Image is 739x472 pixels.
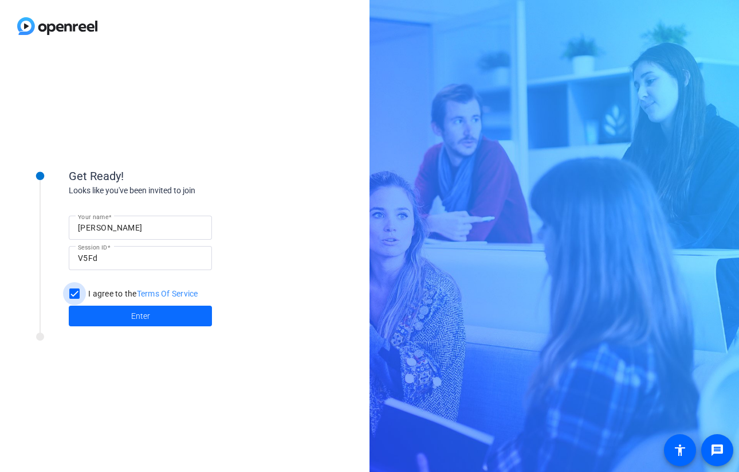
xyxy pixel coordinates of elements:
[69,167,298,185] div: Get Ready!
[69,185,298,197] div: Looks like you've been invited to join
[131,310,150,322] span: Enter
[86,288,198,299] label: I agree to the
[137,289,198,298] a: Terms Of Service
[673,443,687,457] mat-icon: accessibility
[710,443,724,457] mat-icon: message
[78,213,108,220] mat-label: Your name
[78,244,107,251] mat-label: Session ID
[69,306,212,326] button: Enter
